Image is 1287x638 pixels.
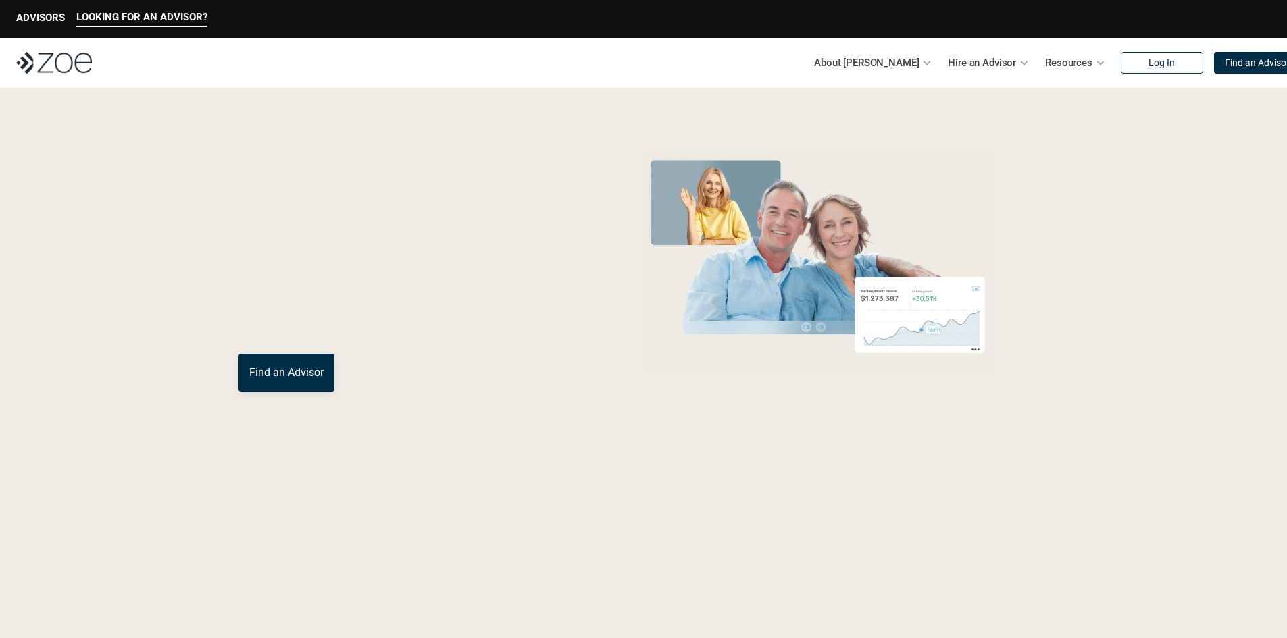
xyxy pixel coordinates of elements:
a: Log In [1121,52,1203,74]
p: LOOKING FOR AN ADVISOR? [76,11,207,23]
p: You deserve an advisor you can trust. [PERSON_NAME], hire, and invest with vetted, fiduciary, fin... [238,305,587,338]
a: Find an Advisor [238,354,334,392]
p: Hire an Advisor [948,53,1016,73]
span: with a Financial Advisor [238,194,511,292]
span: Grow Your Wealth [238,149,539,201]
p: Log In [1149,57,1175,69]
p: Find an Advisor [249,366,324,379]
img: Zoe Financial Hero Image [638,154,998,373]
p: Resources [1045,53,1092,73]
em: The information in the visuals above is for illustrative purposes only and does not represent an ... [630,381,1005,389]
p: Loremipsum: *DolOrsi Ametconsecte adi Eli Seddoeius tem inc utlaboreet. Dol 7143 MagNaal Enimadmi... [32,564,1255,612]
p: ADVISORS [16,11,65,24]
p: About [PERSON_NAME] [814,53,919,73]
